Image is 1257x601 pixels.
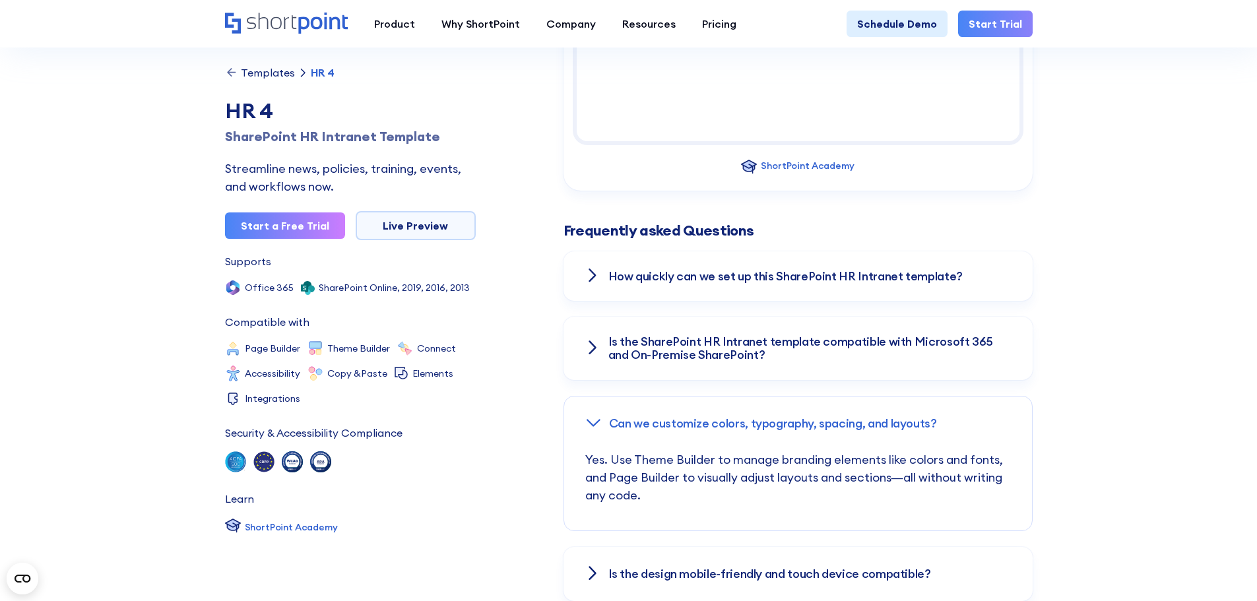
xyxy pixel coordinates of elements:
div: Pricing [702,16,736,32]
div: ShortPoint Academy [245,521,338,534]
a: Pricing [689,11,750,37]
img: soc 2 [225,451,246,472]
div: HR 4 [311,67,335,78]
h3: Is the design mobile-friendly and touch device compatible? [608,567,931,581]
span: Frequently asked Questions [564,222,754,238]
div: ShortPoint Academy [761,159,854,173]
div: Why ShortPoint [441,16,520,32]
a: Start Trial [958,11,1033,37]
a: Templates [225,66,295,79]
div: Company [546,16,596,32]
div: HR 4 [225,95,476,127]
a: Resources [609,11,689,37]
a: Company [533,11,609,37]
a: Start a Free Trial [225,212,345,239]
div: Compatible with [225,317,309,327]
div: Streamline news, policies, training, events, and workflows now. [225,160,476,195]
h3: How quickly can we set up this SharePoint HR Intranet template? [608,270,963,283]
h3: Can we customize colors, typography, spacing, and layouts? [609,417,937,430]
div: Copy &Paste [327,369,387,378]
div: Templates [241,67,295,78]
div: Elements [412,369,453,378]
div: Integrations [245,394,300,403]
h1: SharePoint HR Intranet Template [225,127,476,146]
div: Accessibility [245,369,300,378]
a: Home [225,13,348,35]
a: Live Preview [356,211,476,240]
a: ShortPoint Academy [225,517,338,537]
div: Security & Accessibility Compliance [225,427,403,438]
div: SharePoint Online, 2019, 2016, 2013 [319,283,470,292]
a: Schedule Demo [847,11,948,37]
div: Learn [225,493,254,504]
p: Yes. Use Theme Builder to manage branding elements like colors and fonts, and Page Builder to vis... [585,451,1011,530]
div: Connect [417,344,456,353]
h3: Is the SharePoint HR Intranet template compatible with Microsoft 365 and On-Premise SharePoint? [608,335,1012,362]
div: Office 365 [245,283,294,292]
div: Theme Builder [327,344,390,353]
div: Resources [622,16,676,32]
div: Product [374,16,415,32]
a: Product [361,11,428,37]
iframe: Chat Widget [1019,448,1257,601]
a: Why ShortPoint [428,11,533,37]
div: Supports [225,256,271,267]
button: Open CMP widget [7,563,38,594]
div: Page Builder [245,344,300,353]
a: ShortPoint Academy [741,158,854,174]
